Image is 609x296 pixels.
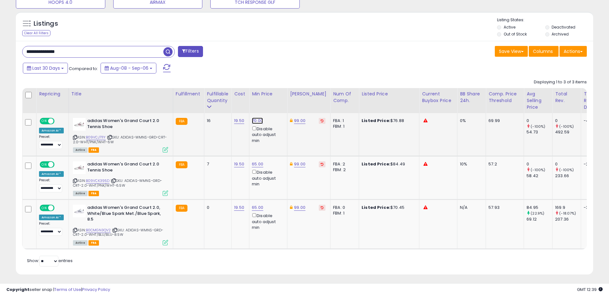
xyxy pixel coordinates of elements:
h5: Listings [34,19,58,28]
a: 99.00 [294,161,305,167]
div: FBA: 0 [333,205,354,210]
div: Disable auto adjust min [252,125,282,144]
div: Displaying 1 to 3 of 3 items [534,79,587,85]
b: adidas Women's Grand Court 2.0 Tennis Shoe [87,161,164,175]
div: N/A [460,205,481,210]
img: 31rPF99bThL._SL40_.jpg [73,205,86,217]
img: 31ocmttlgjL._SL40_.jpg [73,118,86,131]
div: 492.59 [555,129,581,135]
div: -233.66 [584,161,600,167]
div: 10% [460,161,481,167]
div: 0 [207,205,226,210]
span: FBA [88,191,99,196]
div: FBM: 1 [333,124,354,129]
div: Total Rev. [555,91,578,104]
div: Preset: [39,178,64,192]
span: Show: entries [27,258,73,264]
a: 65.00 [252,204,263,211]
button: Aug-08 - Sep-06 [101,63,156,74]
div: 57.93 [488,205,519,210]
small: (-100%) [559,167,574,172]
div: ASIN: [73,118,168,152]
small: (-100%) [531,167,545,172]
small: FBA [176,161,187,168]
div: 69.99 [488,118,519,124]
label: Out of Stock [504,31,527,37]
span: Columns [533,48,553,55]
div: BB Share 24h. [460,91,483,104]
div: 54.73 [527,129,552,135]
span: ON [40,205,48,211]
div: Repricing [39,91,66,97]
div: 7 [207,161,226,167]
div: Amazon AI * [39,171,64,177]
span: | SKU: ADIDAS-WMNS-GRD-CRT-2.0-WHT/PNK/WHT-6W [73,135,167,144]
small: (-100%) [559,124,574,129]
b: adidas Women's Grand Court 2.0, White/Blue Spark Met./Blue Spark, 8.5 [87,205,164,224]
img: 31ocmttlgjL._SL40_.jpg [73,161,86,174]
div: Title [71,91,170,97]
div: Min Price [252,91,285,97]
div: Fulfillment [176,91,201,97]
button: Save View [495,46,528,57]
a: 65.00 [252,161,263,167]
span: OFF [54,162,64,167]
div: 0 [527,118,552,124]
button: Filters [178,46,203,57]
span: 2025-10-8 12:39 GMT [577,286,603,293]
div: FBA: 2 [333,161,354,167]
div: Preset: [39,222,64,236]
div: Comp. Price Threshold [488,91,521,104]
span: | SKU: ADIDAS-WMNS-GRD-CRT-2.0-WHT/BLU/BLU-8.5W [73,228,164,237]
div: [PERSON_NAME] [290,91,328,97]
div: 0 [555,118,581,124]
small: FBA [176,118,187,125]
div: 16 [207,118,226,124]
b: Listed Price: [362,204,390,210]
button: Columns [529,46,559,57]
button: Last 30 Days [23,63,68,74]
div: Amazon AI * [39,215,64,220]
div: FBA: 1 [333,118,354,124]
div: 57.2 [488,161,519,167]
span: OFF [54,205,64,211]
div: Preset: [39,135,64,149]
div: ASIN: [73,161,168,195]
a: B0CMGN3QV2 [86,228,111,233]
a: 19.50 [234,161,244,167]
a: 99.00 [294,118,305,124]
a: 19.50 [234,118,244,124]
div: Listed Price [362,91,416,97]
label: Archived [552,31,569,37]
span: ON [40,162,48,167]
div: $76.88 [362,118,414,124]
div: Current Buybox Price [422,91,455,104]
div: seller snap | | [6,287,110,293]
span: All listings currently available for purchase on Amazon [73,147,88,153]
b: adidas Women's Grand Court 2.0 Tennis Shoe [87,118,164,131]
div: ASIN: [73,205,168,245]
div: 58.42 [527,173,552,179]
div: Fulfillable Quantity [207,91,229,104]
div: 69.12 [527,216,552,222]
div: 0 [555,161,581,167]
div: Disable auto adjust min [252,212,282,230]
div: Total Rev. Diff. [584,91,602,111]
a: 19.50 [234,204,244,211]
div: Num of Comp. [333,91,356,104]
div: -37.46 [584,205,600,210]
p: Listing States: [497,17,593,23]
div: 169.9 [555,205,581,210]
span: Compared to: [69,66,98,72]
strong: Copyright [6,286,29,293]
div: 0% [460,118,481,124]
div: 0 [527,161,552,167]
span: All listings currently available for purchase on Amazon [73,240,88,246]
a: 70.00 [252,118,263,124]
b: Listed Price: [362,118,390,124]
span: FBA [88,240,99,246]
b: Listed Price: [362,161,390,167]
span: FBA [88,147,99,153]
button: Actions [560,46,587,57]
small: (-100%) [531,124,545,129]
